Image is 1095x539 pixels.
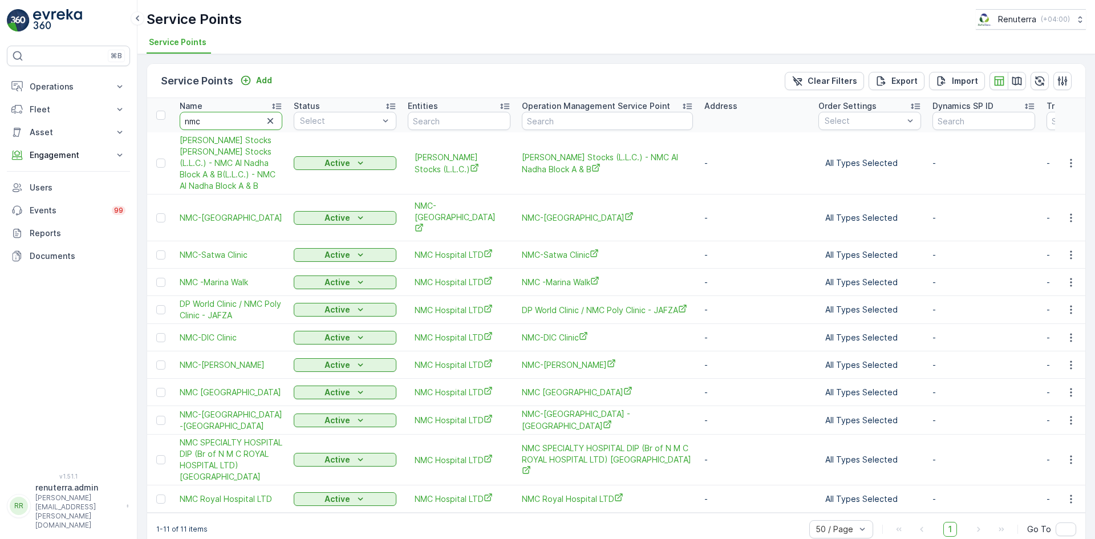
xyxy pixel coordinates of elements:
span: NMC-[PERSON_NAME] [180,359,282,371]
p: Operation Management Service Point [522,100,670,112]
button: Active [294,453,396,467]
button: Active [294,358,396,372]
p: Active [325,332,350,343]
p: Active [325,415,350,426]
button: Fleet [7,98,130,121]
p: Dynamics SP ID [932,100,993,112]
a: NMC Royal Hospital LTD [522,493,693,505]
button: RRrenuterra.admin[PERSON_NAME][EMAIL_ADDRESS][PERSON_NAME][DOMAIN_NAME] [7,482,130,530]
p: ( +04:00 ) [1041,15,1070,24]
p: Export [891,75,918,87]
a: NMC Hospital LTD [415,331,504,343]
a: NMC-Satwa Clinic [522,249,693,261]
p: ⌘B [111,51,122,60]
p: All Types Selected [825,249,914,261]
p: Active [325,359,350,371]
button: Active [294,331,396,345]
img: Screenshot_2024-07-26_at_13.33.01.png [976,13,993,26]
img: logo_light-DOdMpM7g.png [33,9,82,32]
input: Search [180,112,282,130]
span: NMC SPECIALTY HOSPITAL DIP (Br of N M C ROYAL HOSPITAL LTD) [GEOGRAPHIC_DATA] [180,437,282,483]
p: Renuterra [998,14,1036,25]
p: Active [325,304,350,315]
a: NMC-Nakheel Mall [415,200,504,235]
p: Import [952,75,978,87]
p: 99 [114,206,123,215]
p: All Types Selected [825,277,914,288]
button: Active [294,492,396,506]
a: NMC Hospital LTD [415,493,504,505]
a: NMC Hospital LTD [415,414,504,426]
a: NMC Hospital LTD [415,276,504,288]
a: NMC Hospital LTD [415,386,504,398]
p: renuterra.admin [35,482,121,493]
td: - [699,132,813,194]
button: Clear Filters [785,72,864,90]
span: NMC-[GEOGRAPHIC_DATA] [180,212,282,224]
a: NMC -Marina Walk [180,277,282,288]
a: DP World Clinic / NMC Poly Clinic - JAFZA [522,304,693,316]
span: v 1.51.1 [7,473,130,480]
p: Fleet [30,104,107,115]
span: [PERSON_NAME] Stocks [PERSON_NAME] Stocks (L.L.C.) - NMC Al Nadha Block A & B(L.L.C.) - NMC Al Na... [180,135,282,192]
p: Address [704,100,737,112]
p: Service Points [147,10,242,29]
td: - [699,351,813,379]
p: Reports [30,228,125,239]
td: - [699,435,813,485]
button: Active [294,386,396,399]
a: NMC SPECIALTY HOSPITAL DIP (Br of N M C ROYAL HOSPITAL LTD) Dubai Branch [180,437,282,483]
a: NMC Hospital LTD [415,454,504,466]
p: Active [325,212,350,224]
p: Active [325,277,350,288]
p: Asset [30,127,107,138]
p: All Types Selected [825,304,914,315]
a: NMC-Jabel Ali Clinic [180,359,282,371]
p: Active [325,157,350,169]
p: - [932,454,1035,465]
p: Clear Filters [808,75,857,87]
div: Toggle Row Selected [156,388,165,397]
p: All Types Selected [825,212,914,224]
p: Active [325,493,350,505]
p: - [932,304,1035,315]
span: 1 [943,522,957,537]
p: All Types Selected [825,332,914,343]
a: NMC-Nakheel Mall [180,212,282,224]
p: - [932,332,1035,343]
span: NMC-[GEOGRAPHIC_DATA] -[GEOGRAPHIC_DATA] [522,408,693,432]
td: - [699,241,813,269]
span: [PERSON_NAME] Stocks (L.L.C.) [415,152,504,175]
a: NMC-Satwa Clinic [180,249,282,261]
button: Add [236,74,277,87]
p: Add [256,75,272,86]
p: Active [325,387,350,398]
span: NMC-[GEOGRAPHIC_DATA] [415,200,504,235]
button: Engagement [7,144,130,167]
button: Operations [7,75,130,98]
p: Status [294,100,320,112]
span: NMC-DIC Clinic [522,331,693,343]
input: Search [408,112,510,130]
a: NMC Hospital LTD [415,249,504,261]
button: Active [294,156,396,170]
span: NMC [GEOGRAPHIC_DATA] [522,386,693,398]
a: Al Tayer Stocks Al Tayer Stocks (L.L.C.) - NMC Al Nadha Block A & B(L.L.C.) - NMC Al Nadha Block ... [180,135,282,192]
button: Import [929,72,985,90]
p: - [932,493,1035,505]
p: Entities [408,100,438,112]
a: Events99 [7,199,130,222]
img: logo [7,9,30,32]
input: Search [932,112,1035,130]
span: Service Points [149,37,206,48]
div: Toggle Row Selected [156,455,165,464]
td: - [699,269,813,296]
